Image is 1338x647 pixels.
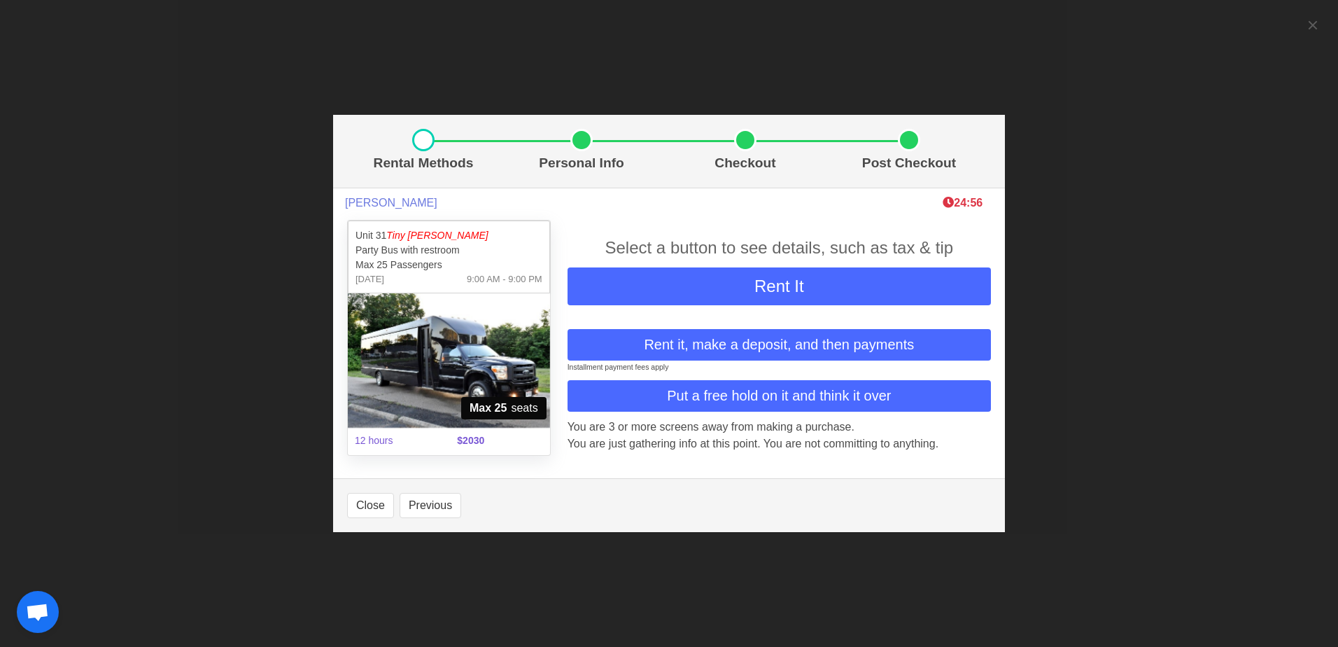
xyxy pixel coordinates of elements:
small: Installment payment fees apply [568,363,669,371]
p: Rental Methods [353,153,494,174]
span: [PERSON_NAME] [345,196,437,209]
span: seats [461,397,547,419]
button: Close [347,493,394,518]
b: 24:56 [943,197,983,209]
span: Tiny [PERSON_NAME] [386,230,488,241]
p: You are just gathering info at this point. You are not committing to anything. [568,436,991,452]
span: Put a free hold on it and think it over [667,385,891,406]
p: Unit 31 [355,228,542,243]
p: Post Checkout [833,153,985,174]
p: Checkout [669,153,822,174]
span: The clock is ticking ⁠— this timer shows how long we'll hold this limo during checkout. If time r... [943,197,983,209]
span: 9:00 AM - 9:00 PM [467,272,542,286]
p: Party Bus with restroom [355,243,542,258]
span: [DATE] [355,272,384,286]
span: Rent It [754,277,804,295]
p: You are 3 or more screens away from making a purchase. [568,419,991,436]
div: Select a button to see details, such as tax & tip [568,235,991,260]
button: Previous [400,493,461,518]
span: Rent it, make a deposit, and then payments [644,334,914,355]
strong: Max 25 [470,400,507,417]
p: Max 25 Passengers [355,258,542,272]
button: Rent it, make a deposit, and then payments [568,329,991,361]
img: 31%2001.jpg [348,293,550,428]
span: 12 hours [346,425,449,457]
button: Put a free hold on it and think it over [568,380,991,412]
a: Open chat [17,591,59,633]
button: Rent It [568,267,991,305]
p: Personal Info [505,153,658,174]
